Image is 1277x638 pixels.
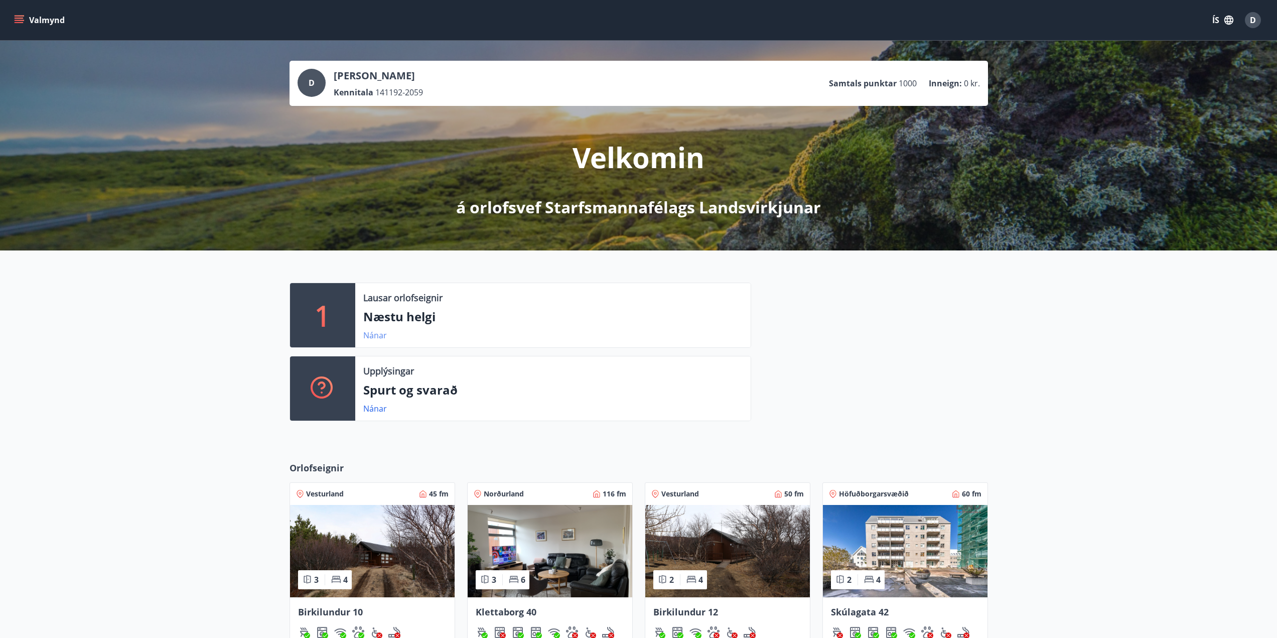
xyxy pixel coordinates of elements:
[363,403,387,414] a: Nánar
[839,489,909,499] span: Höfuðborgarsvæðið
[603,489,626,499] span: 116 fm
[363,291,443,304] p: Lausar orlofseignir
[1207,11,1239,29] button: ÍS
[484,489,524,499] span: Norðurland
[964,78,980,89] span: 0 kr.
[669,574,674,585] span: 2
[1241,8,1265,32] button: D
[876,574,881,585] span: 4
[375,87,423,98] span: 141192-2059
[343,574,348,585] span: 4
[298,606,363,618] span: Birkilundur 10
[829,78,897,89] p: Samtals punktar
[1250,15,1256,26] span: D
[573,138,704,176] p: Velkomin
[456,196,821,218] p: á orlofsvef Starfsmannafélags Landsvirkjunar
[12,11,69,29] button: menu
[290,461,344,474] span: Orlofseignir
[698,574,703,585] span: 4
[314,574,319,585] span: 3
[363,381,743,399] p: Spurt og svarað
[309,77,315,88] span: D
[521,574,525,585] span: 6
[476,606,536,618] span: Klettaborg 40
[847,574,852,585] span: 2
[831,606,889,618] span: Skúlagata 42
[363,364,414,377] p: Upplýsingar
[929,78,962,89] p: Inneign :
[468,505,632,597] img: Paella dish
[653,606,718,618] span: Birkilundur 12
[334,87,373,98] p: Kennitala
[363,308,743,325] p: Næstu helgi
[363,330,387,341] a: Nánar
[962,489,981,499] span: 60 fm
[290,505,455,597] img: Paella dish
[899,78,917,89] span: 1000
[784,489,804,499] span: 50 fm
[429,489,449,499] span: 45 fm
[645,505,810,597] img: Paella dish
[823,505,987,597] img: Paella dish
[315,296,331,334] p: 1
[661,489,699,499] span: Vesturland
[492,574,496,585] span: 3
[306,489,344,499] span: Vesturland
[334,69,423,83] p: [PERSON_NAME]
